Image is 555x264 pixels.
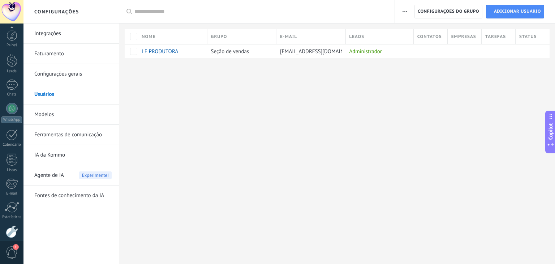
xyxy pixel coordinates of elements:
[34,125,112,145] a: Ferramentas de comunicação
[1,168,22,173] div: Listas
[23,64,119,84] li: Configurações gerais
[400,5,410,18] button: Mais
[1,69,22,74] div: Leads
[414,5,482,18] button: Configurações do grupo
[211,33,227,40] span: Grupo
[23,145,119,165] li: IA da Kommo
[547,123,554,140] span: Copilot
[34,105,112,125] a: Modelos
[34,44,112,64] a: Faturamento
[79,171,112,179] span: Experimente!
[1,116,22,123] div: WhatsApp
[23,165,119,186] li: Agente de IA
[34,64,112,84] a: Configurações gerais
[1,43,22,48] div: Painel
[417,33,442,40] span: Contatos
[280,48,362,55] span: [EMAIL_ADDRESS][DOMAIN_NAME]
[34,165,112,186] a: Agente de IAExperimente!
[207,44,273,58] div: Seção de vendas
[34,24,112,44] a: Integrações
[494,5,541,18] span: Adicionar usuário
[23,44,119,64] li: Faturamento
[1,215,22,220] div: Estatísticas
[23,84,119,105] li: Usuários
[142,33,156,40] span: Nome
[23,24,119,44] li: Integrações
[13,244,19,250] span: 1
[349,33,365,40] span: Leads
[23,125,119,145] li: Ferramentas de comunicação
[34,165,64,186] span: Agente de IA
[486,5,544,18] a: Adicionar usuário
[23,186,119,205] li: Fontes de conhecimento da IA
[34,186,112,206] a: Fontes de conhecimento da IA
[34,84,112,105] a: Usuários
[1,191,22,196] div: E-mail
[485,33,506,40] span: Tarefas
[211,48,249,55] span: Seção de vendas
[346,44,410,58] div: Administrador
[142,48,178,55] span: LF PRODUTORA
[1,142,22,147] div: Calendário
[34,145,112,165] a: IA da Kommo
[23,105,119,125] li: Modelos
[519,33,537,40] span: Status
[280,33,297,40] span: E-mail
[1,92,22,97] div: Chats
[451,33,476,40] span: Empresas
[418,5,479,18] span: Configurações do grupo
